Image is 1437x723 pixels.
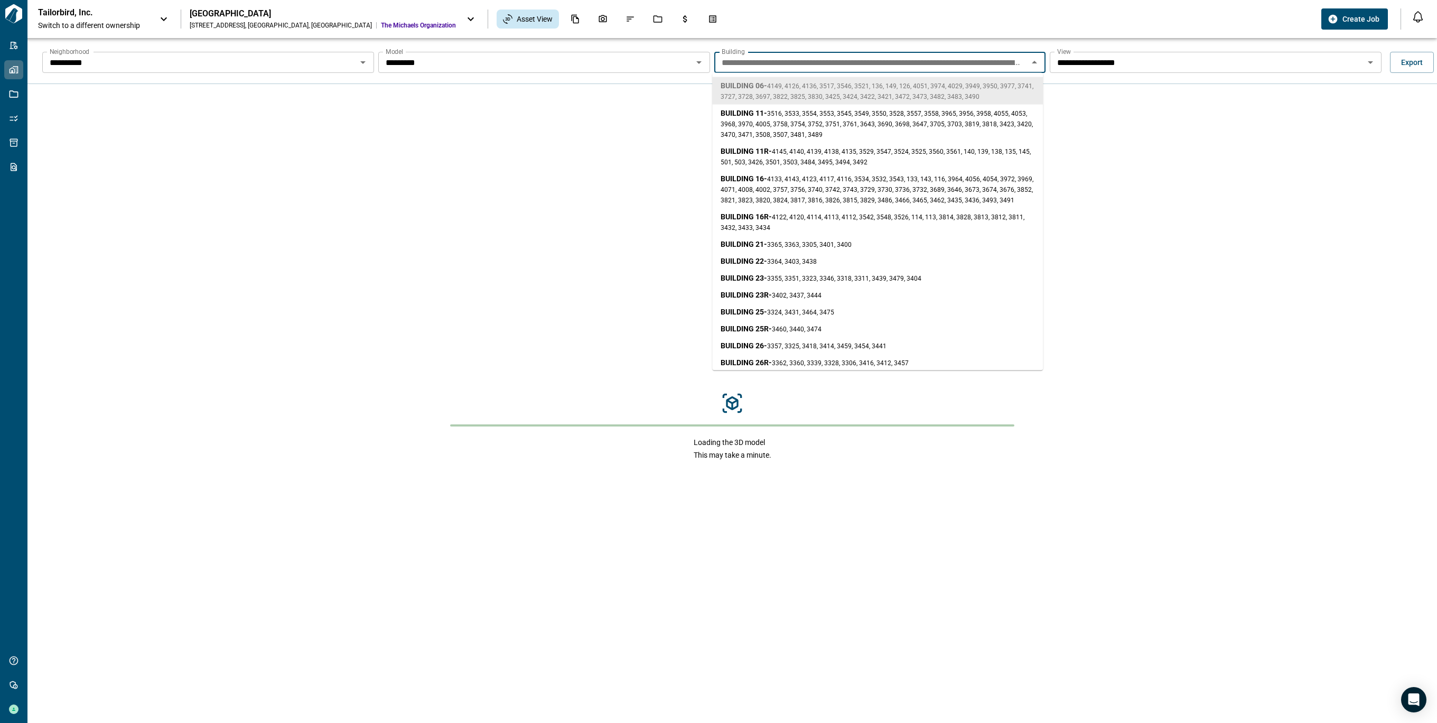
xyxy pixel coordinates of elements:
button: Create Job [1321,8,1388,30]
div: Takeoff Center [702,10,724,28]
span: 4133, 4143, 4123, 4117, 4116, 3534, 3532, 3543, 133, 143, 116, 3964, 4056, 4054, 3972, 3969, 4071... [721,175,1033,204]
span: The Michaels Organization [381,21,456,30]
span: BUILDING 16R - [721,211,1034,233]
span: BUILDING 25R - [721,323,822,334]
div: Budgets [674,10,696,28]
div: [GEOGRAPHIC_DATA] [190,8,456,19]
span: BUILDING 23R - [721,290,822,300]
button: Open [356,55,370,70]
span: This may take a minute. [694,450,771,460]
label: Model [386,47,403,56]
span: Create Job [1342,14,1379,24]
button: Open notification feed [1410,8,1426,25]
div: Issues & Info [619,10,641,28]
div: Jobs [647,10,669,28]
div: Open Intercom Messenger [1401,687,1426,712]
span: BUILDING 23 - [721,273,921,283]
span: 3357, 3325, 3418, 3414, 3459, 3454, 3441 [767,342,887,350]
span: BUILDING 22 - [721,256,817,266]
span: BUILDING 16 - [721,173,1034,205]
span: BUILDING 06 - [721,80,1034,101]
span: BUILDING 26R - [721,357,909,368]
span: 3364, 3403, 3438 [767,258,817,265]
span: 3324, 3431, 3464, 3475 [767,309,834,316]
span: BUILDING 11R - [721,146,1034,167]
span: 3365, 3363, 3305, 3401, 3400 [767,241,852,248]
div: [STREET_ADDRESS] , [GEOGRAPHIC_DATA] , [GEOGRAPHIC_DATA] [190,21,372,30]
button: Export [1390,52,1434,73]
span: Asset View [517,14,553,24]
div: Asset View [497,10,559,29]
span: BUILDING 11 - [721,108,1034,140]
span: 3460, 3440, 3474 [772,326,822,333]
button: Close [1027,55,1042,70]
span: Export [1401,57,1423,68]
span: 4145, 4140, 4139, 4138, 4135, 3529, 3547, 3524, 3525, 3560, 3561, 140, 139, 138, 135, 145, 501, 5... [721,148,1031,166]
button: Open [1363,55,1378,70]
label: View [1057,47,1071,56]
span: 4122, 4120, 4114, 4113, 4112, 3542, 3548, 3526, 114, 113, 3814, 3828, 3813, 3812, 3811, 3432, 343... [721,214,1024,231]
div: Documents [564,10,586,28]
span: Loading the 3D model [694,437,771,448]
span: 4149, 4126, 4136, 3517, 3546, 3521, 136, 149, 126, 4051, 3974, 4029, 3949, 3950, 3977, 3741, 3727... [721,82,1033,100]
span: 3516, 3533, 3554, 3553, 3545, 3549, 3550, 3528, 3557, 3558, 3965, 3956, 3958, 4055, 4053, 3968, 3... [721,110,1033,138]
label: Building [722,47,745,56]
span: 3362, 3360, 3339, 3328, 3306, 3416, 3412, 3457 [772,359,909,367]
p: Tailorbird, Inc. [38,7,133,18]
span: BUILDING 21 - [721,239,852,249]
span: 3355, 3351, 3323, 3346, 3318, 3311, 3439, 3479, 3404 [767,275,921,282]
button: Open [692,55,706,70]
span: Switch to a different ownership [38,20,149,31]
span: BUILDING 26 - [721,340,887,351]
label: Neighborhood [50,47,89,56]
span: BUILDING 25 - [721,307,834,317]
div: Photos [592,10,614,28]
span: 3402, 3437, 3444 [772,292,822,299]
